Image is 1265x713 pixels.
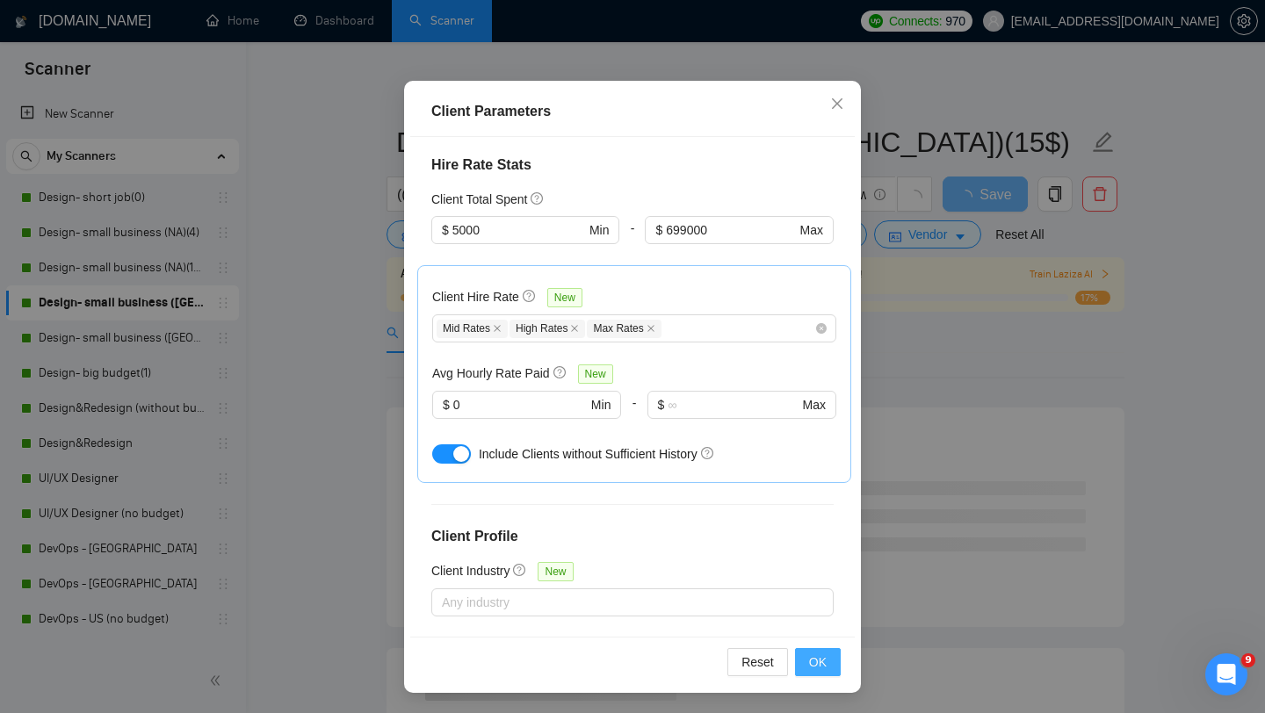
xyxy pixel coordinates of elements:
[452,220,586,240] input: 0
[547,288,582,307] span: New
[701,446,715,460] span: question-circle
[431,190,527,209] h5: Client Total Spent
[803,395,826,414] span: Max
[1241,653,1255,667] span: 9
[666,220,796,240] input: ∞
[453,395,588,414] input: 0
[553,365,567,379] span: question-circle
[658,395,665,414] span: $
[800,220,823,240] span: Max
[431,561,510,580] h5: Client Industry
[432,364,550,383] h5: Avg Hourly Rate Paid
[816,323,827,334] span: close-circle
[647,324,655,333] span: close
[443,395,450,414] span: $
[619,216,645,265] div: -
[813,81,861,128] button: Close
[727,648,788,676] button: Reset
[538,562,573,581] span: New
[493,324,502,333] span: close
[479,447,698,461] span: Include Clients without Sufficient History
[431,526,834,547] h4: Client Profile
[830,97,844,111] span: close
[589,220,610,240] span: Min
[510,320,585,338] span: High Rates
[655,220,662,240] span: $
[795,648,841,676] button: OK
[431,155,834,176] h4: Hire Rate Stats
[621,391,647,440] div: -
[587,320,661,338] span: Max Rates
[531,191,545,205] span: question-circle
[809,652,827,672] span: OK
[578,364,613,384] span: New
[431,101,834,122] div: Client Parameters
[570,324,579,333] span: close
[513,563,527,577] span: question-circle
[668,395,799,414] input: ∞
[437,320,508,338] span: Mid Rates
[432,287,519,306] h5: Client Hire Rate
[1205,653,1247,695] iframe: Intercom live chat
[523,289,537,303] span: question-circle
[741,652,774,672] span: Reset
[591,395,611,414] span: Min
[442,220,449,240] span: $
